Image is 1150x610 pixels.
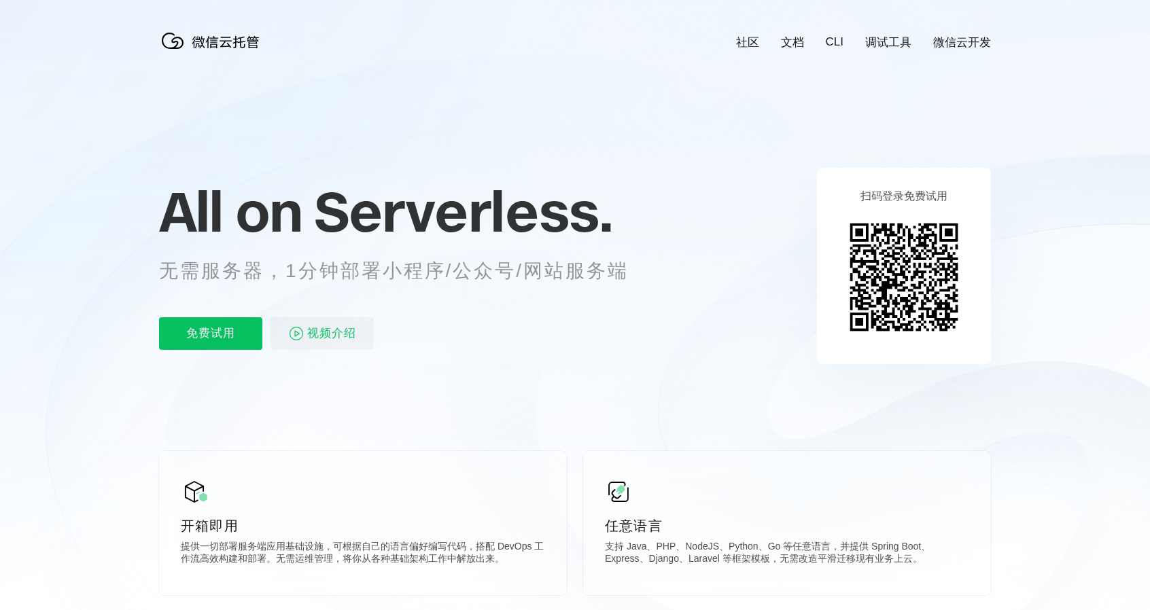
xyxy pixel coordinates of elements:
[605,516,969,535] p: 任意语言
[159,45,268,56] a: 微信云托管
[605,541,969,568] p: 支持 Java、PHP、NodeJS、Python、Go 等任意语言，并提供 Spring Boot、Express、Django、Laravel 等框架模板，无需改造平滑迁移现有业务上云。
[865,35,911,50] a: 调试工具
[307,317,356,350] span: 视频介绍
[159,257,654,285] p: 无需服务器，1分钟部署小程序/公众号/网站服务端
[314,177,612,245] span: Serverless.
[860,190,947,204] p: 扫码登录免费试用
[159,317,262,350] p: 免费试用
[159,177,301,245] span: All on
[826,35,843,49] a: CLI
[159,27,268,54] img: 微信云托管
[736,35,759,50] a: 社区
[288,325,304,342] img: video_play.svg
[781,35,804,50] a: 文档
[181,541,545,568] p: 提供一切部署服务端应用基础设施，可根据自己的语言偏好编写代码，搭配 DevOps 工作流高效构建和部署。无需运维管理，将你从各种基础架构工作中解放出来。
[181,516,545,535] p: 开箱即用
[933,35,991,50] a: 微信云开发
